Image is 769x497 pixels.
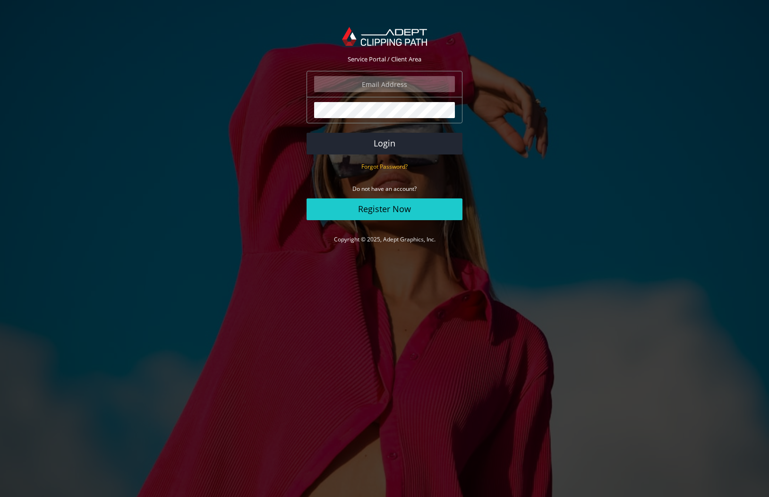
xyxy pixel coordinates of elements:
[342,27,427,46] img: Adept Graphics
[307,198,462,220] a: Register Now
[361,163,408,171] small: Forgot Password?
[334,235,436,243] a: Copyright © 2025, Adept Graphics, Inc.
[348,55,421,63] span: Service Portal / Client Area
[307,133,462,154] button: Login
[314,76,455,92] input: Email Address
[352,185,417,193] small: Do not have an account?
[361,162,408,171] a: Forgot Password?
